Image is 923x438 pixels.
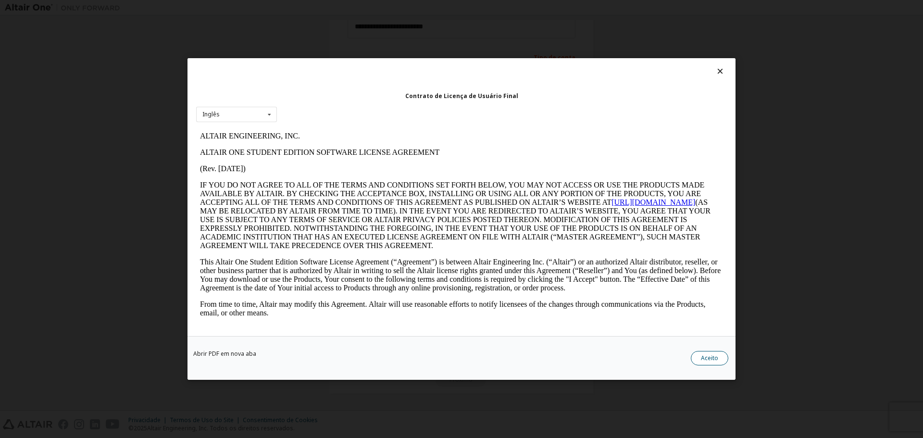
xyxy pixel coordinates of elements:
[701,354,718,362] font: Aceito
[4,4,527,13] p: ALTAIR ENGINEERING, INC.
[4,172,527,189] p: From time to time, Altair may modify this Agreement. Altair will use reasonable efforts to notify...
[4,20,527,29] p: ALTAIR ONE STUDENT EDITION SOFTWARE LICENSE AGREEMENT
[193,351,256,357] a: Abrir PDF em nova aba
[415,70,499,78] a: [URL][DOMAIN_NAME]
[4,37,527,45] p: (Rev. [DATE])
[405,92,518,100] font: Contrato de Licença de Usuário Final
[691,351,728,365] button: Aceito
[193,350,256,358] font: Abrir PDF em nova aba
[4,53,527,122] p: IF YOU DO NOT AGREE TO ALL OF THE TERMS AND CONDITIONS SET FORTH BELOW, YOU MAY NOT ACCESS OR USE...
[4,130,527,164] p: This Altair One Student Edition Software License Agreement (“Agreement”) is between Altair Engine...
[202,110,220,118] font: Inglês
